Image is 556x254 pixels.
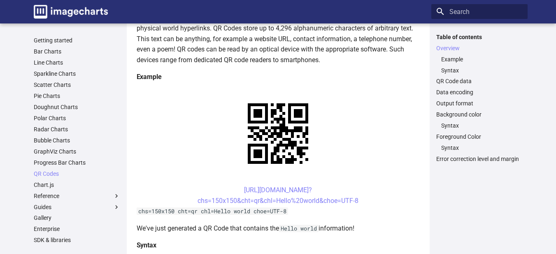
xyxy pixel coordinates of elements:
a: Example [441,56,523,63]
a: Syntax [441,122,523,129]
a: Error correction level and margin [436,155,523,163]
input: Search [431,4,528,19]
label: Table of contents [431,33,528,41]
a: [URL][DOMAIN_NAME]?chs=150x150&cht=qr&chl=Hello%20world&choe=UTF-8 [198,186,358,205]
p: QR codes are a popular type of two-dimensional barcode. They are also known as hardlinks or physi... [137,12,420,65]
p: We've just generated a QR Code that contains the information! [137,223,420,234]
code: chs=150x150 cht=qr chl=Hello world choe=UTF-8 [137,207,288,215]
code: Hello world [279,225,319,232]
a: GraphViz Charts [34,148,120,155]
a: QR Code data [436,77,523,85]
nav: Table of contents [431,33,528,163]
a: Polar Charts [34,114,120,122]
a: Enterprise [34,225,120,233]
a: Pie Charts [34,92,120,100]
h4: Syntax [137,240,420,251]
a: Syntax [441,144,523,151]
h4: Example [137,72,420,82]
nav: Foreground Color [436,144,523,151]
a: Output format [436,100,523,107]
a: Foreground Color [436,133,523,140]
a: Bar Charts [34,48,120,55]
a: Syntax [441,67,523,74]
a: Line Charts [34,59,120,66]
label: Reference [34,192,120,200]
nav: Overview [436,56,523,74]
a: SDK & libraries [34,236,120,244]
img: logo [34,5,108,19]
a: Radar Charts [34,126,120,133]
a: Background color [436,111,523,118]
a: Gallery [34,214,120,221]
a: Doughnut Charts [34,103,120,111]
a: Progress Bar Charts [34,159,120,166]
a: Overview [436,44,523,52]
img: chart [233,89,323,178]
a: Sparkline Charts [34,70,120,77]
a: Getting started [34,37,120,44]
a: Bubble Charts [34,137,120,144]
a: Image-Charts documentation [30,2,111,22]
a: Scatter Charts [34,81,120,89]
label: Guides [34,203,120,211]
nav: Background color [436,122,523,129]
a: Chart.js [34,181,120,189]
a: QR Codes [34,170,120,177]
a: Data encoding [436,89,523,96]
